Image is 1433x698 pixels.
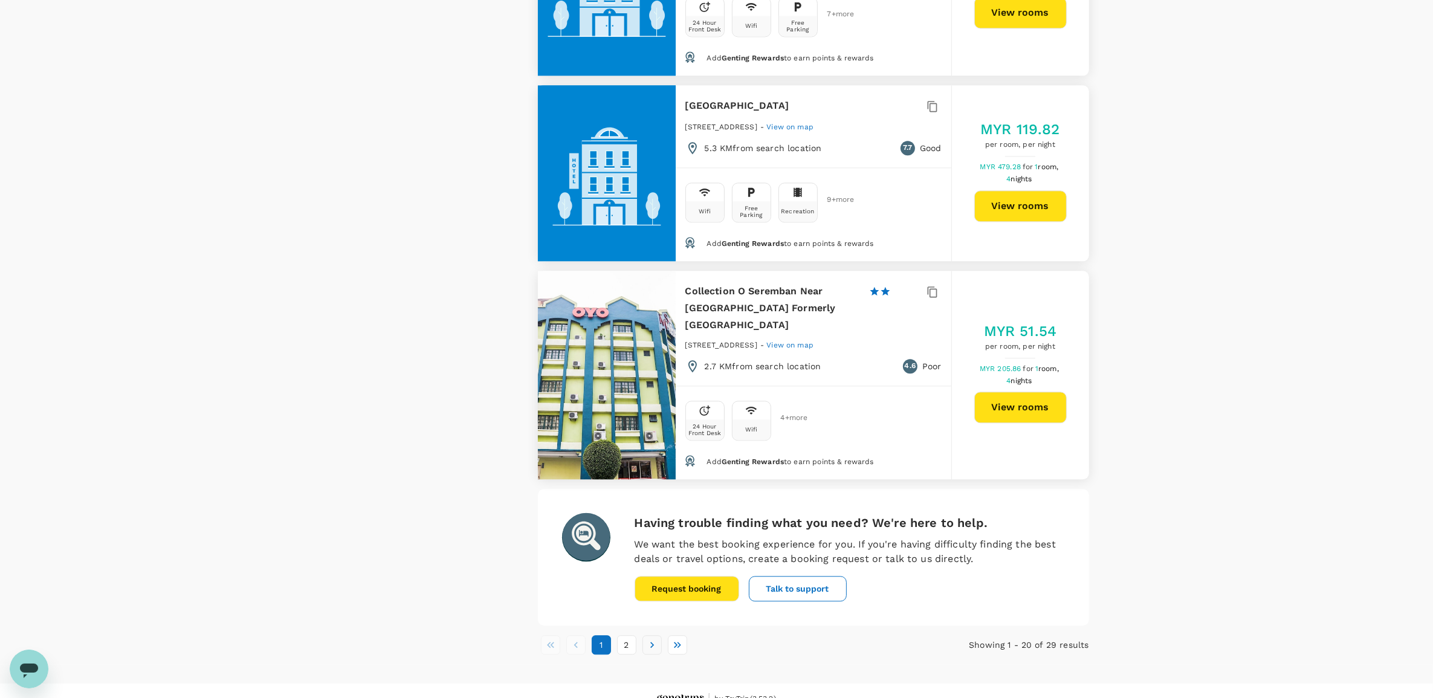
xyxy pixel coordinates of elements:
[617,635,636,654] button: Go to page 2
[827,196,846,204] span: 9 + more
[688,423,722,436] div: 24 Hour Front Desk
[980,139,1060,151] span: per room, per night
[592,635,611,654] button: page 1
[905,360,916,372] span: 4.6
[685,123,757,131] span: [STREET_ADDRESS]
[722,54,784,62] span: Genting Rewards
[1035,364,1061,373] span: 1
[1011,175,1032,183] span: nights
[745,426,758,433] div: Wifi
[974,392,1067,423] button: View rooms
[707,457,873,466] span: Add to earn points & rewards
[922,360,942,372] p: Poor
[735,205,768,218] div: Free Parking
[707,54,873,62] span: Add to earn points & rewards
[1038,163,1059,171] span: room,
[749,576,847,601] button: Talk to support
[538,635,905,654] nav: pagination navigation
[766,340,814,349] a: View on map
[1006,175,1034,183] span: 4
[760,341,766,349] span: -
[688,19,722,33] div: 24 Hour Front Desk
[1023,364,1035,373] span: for
[903,142,912,154] span: 7.7
[722,457,784,466] span: Genting Rewards
[642,635,662,654] button: Go to next page
[920,142,942,154] p: Good
[745,22,758,29] div: Wifi
[722,239,784,248] span: Genting Rewards
[685,97,789,114] h6: [GEOGRAPHIC_DATA]
[685,341,757,349] span: [STREET_ADDRESS]
[766,341,814,349] span: View on map
[1023,163,1035,171] span: for
[980,364,1023,373] span: MYR 205.86
[827,10,846,18] span: 7 + more
[699,208,711,215] div: Wifi
[635,513,1065,532] h6: Having trouble finding what you need? We're here to help.
[705,360,821,372] p: 2.7 KM from search location
[974,190,1067,222] button: View rooms
[10,650,48,688] iframe: Button to launch messaging window
[980,120,1060,139] h5: MYR 119.82
[635,537,1065,566] p: We want the best booking experience for you. If you're having difficulty finding the best deals o...
[766,123,814,131] span: View on map
[635,576,739,601] button: Request booking
[1011,376,1032,385] span: nights
[781,414,799,422] span: 4 + more
[984,322,1056,341] h5: MYR 51.54
[781,19,815,33] div: Free Parking
[707,239,873,248] span: Add to earn points & rewards
[685,283,859,334] h6: Collection O Seremban Near [GEOGRAPHIC_DATA] Formerly [GEOGRAPHIC_DATA]
[760,123,766,131] span: -
[781,208,815,215] div: Recreation
[766,121,814,131] a: View on map
[980,163,1023,171] span: MYR 479.28
[1035,163,1061,171] span: 1
[1038,364,1059,373] span: room,
[905,639,1089,651] p: Showing 1 - 20 of 29 results
[705,142,822,154] p: 5.3 KM from search location
[668,635,687,654] button: Go to last page
[1006,376,1034,385] span: 4
[984,341,1056,353] span: per room, per night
